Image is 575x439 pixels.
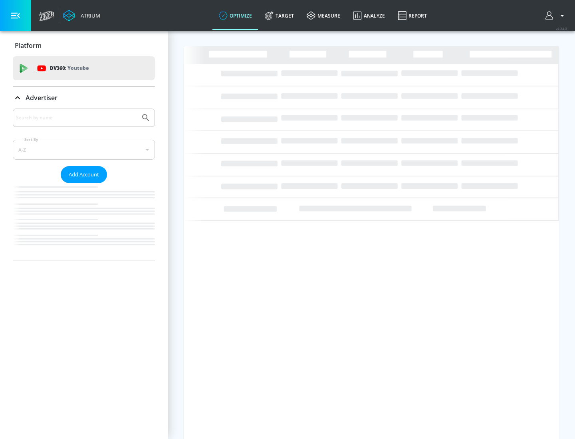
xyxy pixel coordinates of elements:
div: Advertiser [13,87,155,109]
button: Add Account [61,166,107,183]
span: Add Account [69,170,99,179]
a: measure [300,1,347,30]
p: Platform [15,41,42,50]
span: v 4.24.0 [556,26,567,31]
p: Advertiser [26,93,57,102]
nav: list of Advertiser [13,183,155,261]
label: Sort By [23,137,40,142]
div: DV360: Youtube [13,56,155,80]
a: Report [391,1,433,30]
div: Advertiser [13,109,155,261]
a: Analyze [347,1,391,30]
input: Search by name [16,113,137,123]
a: optimize [212,1,258,30]
div: A-Z [13,140,155,160]
p: Youtube [67,64,89,72]
p: DV360: [50,64,89,73]
a: Atrium [63,10,100,22]
div: Platform [13,34,155,57]
a: Target [258,1,300,30]
div: Atrium [77,12,100,19]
